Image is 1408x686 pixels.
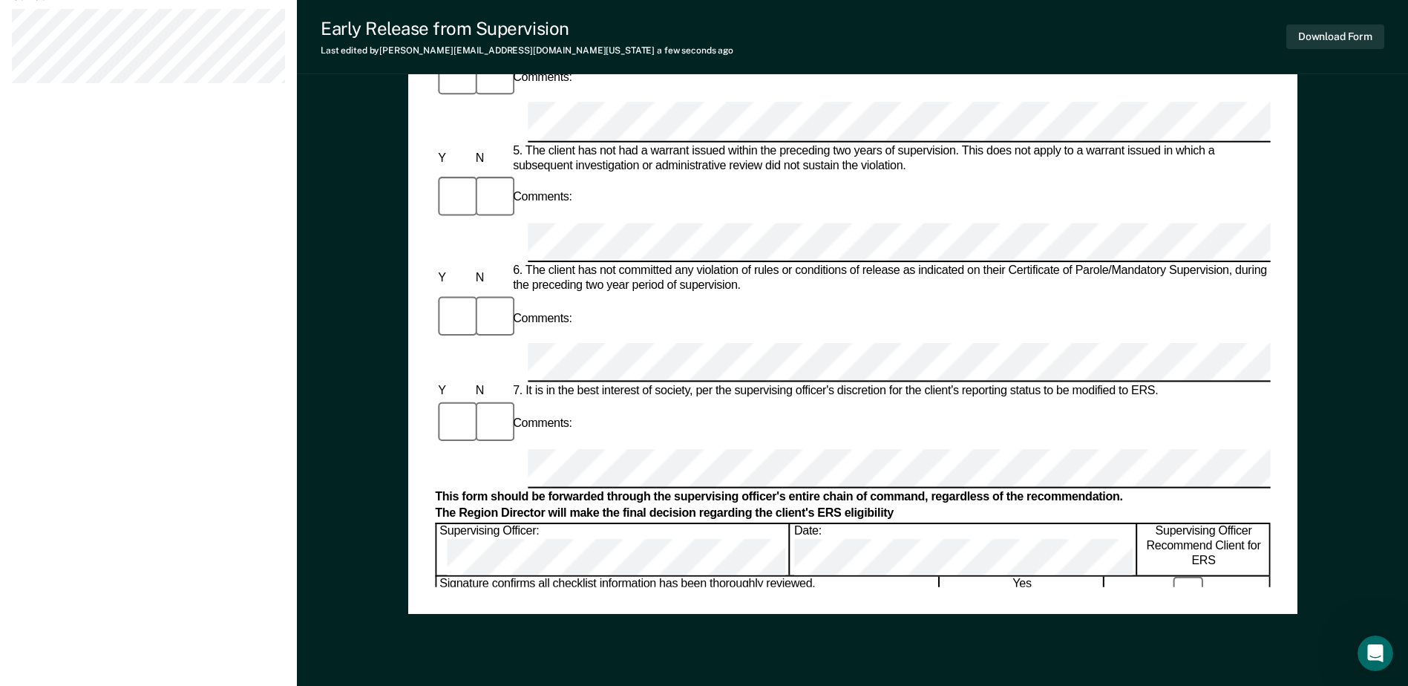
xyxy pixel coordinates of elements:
[1138,524,1270,575] div: Supervising Officer Recommend Client for ERS
[791,524,1136,575] div: Date:
[510,191,575,206] div: Comments:
[472,151,509,166] div: N
[510,384,1271,399] div: 7. It is in the best interest of society, per the supervising officer's discretion for the client...
[940,577,1104,607] div: Yes
[510,143,1271,173] div: 5. The client has not had a warrant issued within the preceding two years of supervision. This do...
[510,311,575,326] div: Comments:
[510,71,575,85] div: Comments:
[435,151,472,166] div: Y
[472,384,509,399] div: N
[321,18,733,39] div: Early Release from Supervision
[321,45,733,56] div: Last edited by [PERSON_NAME][EMAIL_ADDRESS][DOMAIN_NAME][US_STATE]
[1286,24,1384,49] button: Download Form
[510,416,575,431] div: Comments:
[435,506,1270,520] div: The Region Director will make the final decision regarding the client's ERS eligibility
[1358,636,1393,671] iframe: Intercom live chat
[435,489,1270,504] div: This form should be forwarded through the supervising officer's entire chain of command, regardle...
[472,271,509,286] div: N
[435,384,472,399] div: Y
[657,45,733,56] span: a few seconds ago
[510,264,1271,293] div: 6. The client has not committed any violation of rules or conditions of release as indicated on t...
[435,271,472,286] div: Y
[436,524,790,575] div: Supervising Officer:
[436,577,939,607] div: Signature confirms all checklist information has been thoroughly reviewed.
